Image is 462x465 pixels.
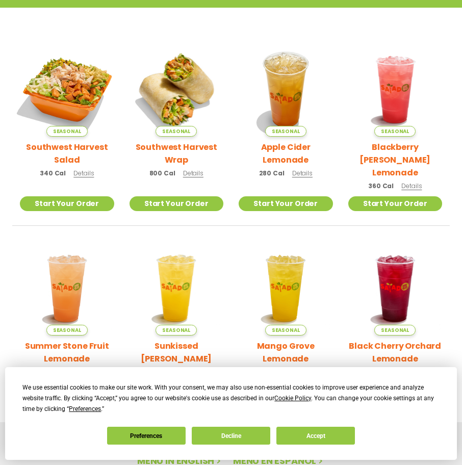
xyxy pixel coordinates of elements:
[12,34,122,145] img: Product photo for Southwest Harvest Salad
[46,126,88,137] span: Seasonal
[368,182,394,191] span: 360 Cal
[130,196,224,211] a: Start Your Order
[374,126,416,137] span: Seasonal
[156,325,197,335] span: Seasonal
[130,241,224,335] img: Product photo for Sunkissed Yuzu Lemonade
[20,141,114,166] h2: Southwest Harvest Salad
[276,427,355,445] button: Accept
[239,141,333,166] h2: Apple Cider Lemonade
[348,241,443,335] img: Product photo for Black Cherry Orchard Lemonade
[46,325,88,335] span: Seasonal
[401,182,422,190] span: Details
[348,196,443,211] a: Start Your Order
[20,340,114,365] h2: Summer Stone Fruit Lemonade
[348,42,443,137] img: Product photo for Blackberry Bramble Lemonade
[107,427,186,445] button: Preferences
[265,126,306,137] span: Seasonal
[40,169,66,178] span: 340 Cal
[239,241,333,335] img: Product photo for Mango Grove Lemonade
[292,169,313,177] span: Details
[192,427,270,445] button: Decline
[239,196,333,211] a: Start Your Order
[149,169,175,178] span: 800 Cal
[69,405,101,412] span: Preferences
[348,141,443,179] h2: Blackberry [PERSON_NAME] Lemonade
[73,169,94,177] span: Details
[130,141,224,166] h2: Southwest Harvest Wrap
[156,126,197,137] span: Seasonal
[259,169,285,178] span: 280 Cal
[348,340,443,365] h2: Black Cherry Orchard Lemonade
[265,325,306,335] span: Seasonal
[5,367,457,460] div: Cookie Consent Prompt
[130,340,224,365] h2: Sunkissed [PERSON_NAME]
[22,382,439,415] div: We use essential cookies to make our site work. With your consent, we may also use non-essential ...
[20,241,114,335] img: Product photo for Summer Stone Fruit Lemonade
[239,340,333,365] h2: Mango Grove Lemonade
[130,42,224,137] img: Product photo for Southwest Harvest Wrap
[274,395,311,402] span: Cookie Policy
[374,325,416,335] span: Seasonal
[183,169,203,177] span: Details
[20,196,114,211] a: Start Your Order
[239,42,333,137] img: Product photo for Apple Cider Lemonade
